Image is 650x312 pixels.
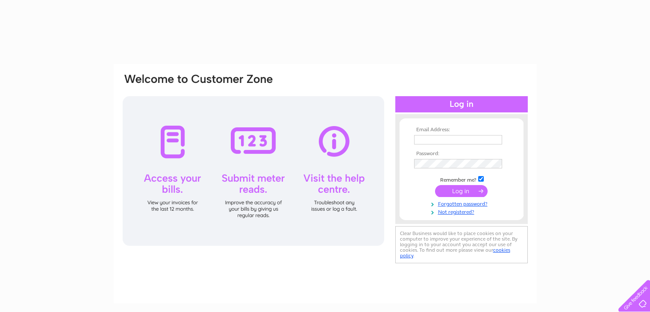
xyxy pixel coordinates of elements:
input: Submit [435,185,488,197]
th: Email Address: [412,127,511,133]
a: Not registered? [414,207,511,215]
a: cookies policy [400,247,510,259]
th: Password: [412,151,511,157]
a: Forgotten password? [414,199,511,207]
div: Clear Business would like to place cookies on your computer to improve your experience of the sit... [395,226,528,263]
td: Remember me? [412,175,511,183]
